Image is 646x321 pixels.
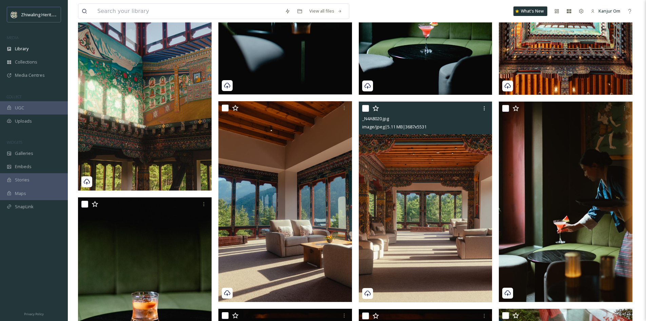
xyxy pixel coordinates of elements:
[15,72,45,78] span: Media Centres
[362,115,389,122] span: _N4A8020.jpg
[24,312,44,316] span: Privacy Policy
[513,6,547,16] a: What's New
[15,190,26,197] span: Maps
[15,105,24,111] span: UGC
[7,94,21,99] span: COLLECT
[359,102,492,302] img: _N4A8020.jpg
[15,59,37,65] span: Collections
[15,203,34,210] span: SnapLink
[94,4,281,19] input: Search your library
[15,118,32,124] span: Uploads
[587,4,624,18] a: Kanjur Om
[7,35,19,40] span: MEDIA
[15,150,33,157] span: Galleries
[11,11,18,18] img: Screenshot%202025-04-29%20at%2011.05.50.png
[15,163,32,170] span: Embeds
[306,4,346,18] a: View all files
[218,101,352,302] img: _N4A8028.jpg
[15,46,28,52] span: Library
[599,8,620,14] span: Kanjur Om
[21,11,59,18] span: Zhiwaling Heritage
[362,124,427,130] span: image/jpeg | 5.11 MB | 3687 x 5531
[499,101,632,302] img: IMG_8794.jpg
[7,140,22,145] span: WIDGETS
[15,177,30,183] span: Stories
[24,309,44,318] a: Privacy Policy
